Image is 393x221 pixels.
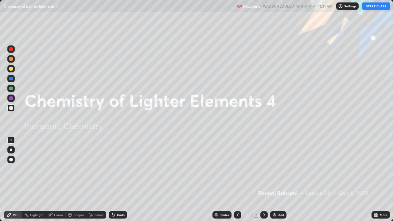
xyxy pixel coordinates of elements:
[278,213,284,216] div: Add
[251,213,253,217] div: /
[74,213,84,216] div: Shapes
[13,213,18,216] div: Pen
[4,4,58,9] p: Chemistry of Lighter Elements 4
[254,212,258,218] div: 2
[30,213,44,216] div: Highlight
[243,4,260,9] p: Recording
[220,213,229,216] div: Slides
[344,5,356,8] p: Settings
[117,213,125,216] div: Undo
[272,212,277,217] img: add-slide-button
[95,213,104,216] div: Select
[362,2,390,10] button: START CLASS
[263,3,333,9] h5: WAS SCHEDULED TO START AT 11:31 AM
[338,4,343,9] img: class-settings-icons
[54,213,63,216] div: Eraser
[244,213,250,217] div: 2
[237,4,242,9] img: recording.375f2c34.svg
[380,213,387,216] div: More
